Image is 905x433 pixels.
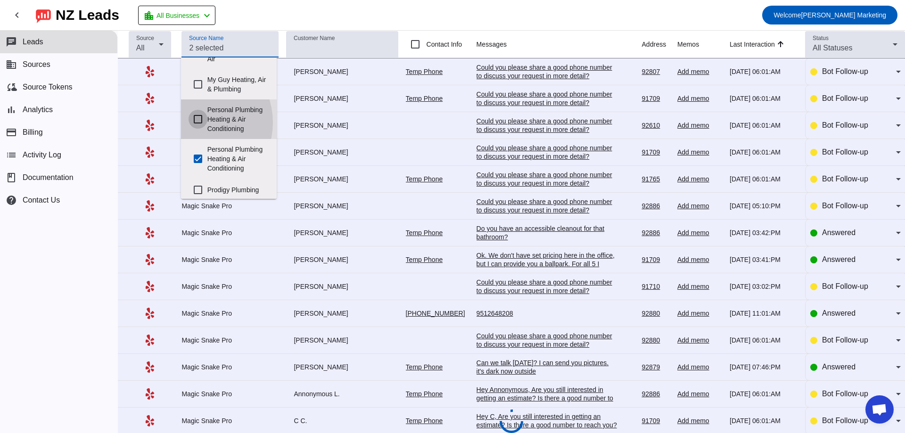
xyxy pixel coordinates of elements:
[822,148,868,156] span: Bot Follow-up
[822,121,868,129] span: Bot Follow-up
[477,251,618,277] div: Ok. We don't have set pricing here in the office, but I can provide you a ballpark. For all 5 I w...
[286,309,398,318] div: [PERSON_NAME]
[642,390,670,398] div: 92886
[144,361,156,373] mat-icon: Yelp
[406,256,443,263] a: Temp Phone
[207,180,269,200] label: Prodigy Plumbing
[677,336,722,344] div: Add memo
[286,282,398,291] div: [PERSON_NAME]
[642,309,670,318] div: 92880
[143,10,155,21] mat-icon: location_city
[406,417,443,425] a: Temp Phone
[677,417,722,425] div: Add memo
[730,121,798,130] div: [DATE] 06:01:AM
[730,94,798,103] div: [DATE] 06:01:AM
[6,127,17,138] mat-icon: payment
[286,202,398,210] div: [PERSON_NAME]
[36,7,51,23] img: logo
[156,9,199,22] span: All Businesses
[286,390,398,398] div: Annonymous L.
[6,82,17,93] mat-icon: cloud_sync
[286,94,398,103] div: [PERSON_NAME]
[477,144,618,161] div: Could you please share a good phone number to discuss your request in more detail?​
[144,93,156,104] mat-icon: Yelp
[642,255,670,264] div: 91709
[677,202,722,210] div: Add memo
[56,8,119,22] div: NZ Leads
[11,9,23,21] mat-icon: chevron_left
[6,149,17,161] mat-icon: list
[286,229,398,237] div: [PERSON_NAME]
[730,390,798,398] div: [DATE] 06:01:AM
[406,229,443,237] a: Temp Phone
[642,94,670,103] div: 91709
[6,104,17,115] mat-icon: bar_chart
[181,363,279,371] div: Magic Snake Pro
[822,417,868,425] span: Bot Follow-up
[762,6,897,25] button: Welcome[PERSON_NAME] Marketing
[477,63,618,80] div: Could you please share a good phone number to discuss your request in more detail?​
[477,90,618,107] div: Could you please share a good phone number to discuss your request in more detail?​
[286,363,398,371] div: [PERSON_NAME]
[642,417,670,425] div: 91709
[730,40,775,49] div: Last Interaction
[207,139,269,179] label: Personal Plumbing Heating & Air Conditioning
[477,197,618,214] div: Could you please share a good phone number to discuss your request in more detail?​
[23,128,43,137] span: Billing
[642,31,677,58] th: Address
[144,173,156,185] mat-icon: Yelp
[201,10,213,21] mat-icon: chevron_left
[23,83,73,91] span: Source Tokens
[23,38,43,46] span: Leads
[730,309,798,318] div: [DATE] 11:01:AM
[677,363,722,371] div: Add memo
[23,106,53,114] span: Analytics
[730,417,798,425] div: [DATE] 06:01:AM
[181,282,279,291] div: Magic Snake Pro
[477,309,618,318] div: 9512648208
[677,121,722,130] div: Add memo
[286,417,398,425] div: C C.
[181,390,279,398] div: Magic Snake Pro
[677,148,722,156] div: Add memo
[477,385,618,419] div: Hey Annonymous, Are you still interested in getting an estimate? Is there a good number to reach ...
[144,388,156,400] mat-icon: Yelp
[822,255,856,263] span: Answered
[136,35,154,41] mat-label: Source
[677,390,722,398] div: Add memo
[822,309,856,317] span: Answered
[477,359,618,376] div: Can we talk [DATE]? I can send you pictures. it's dark now outside
[677,67,722,76] div: Add memo
[677,282,722,291] div: Add memo
[822,282,868,290] span: Bot Follow-up
[6,59,17,70] mat-icon: business
[286,148,398,156] div: [PERSON_NAME]
[144,281,156,292] mat-icon: Yelp
[677,255,722,264] div: Add memo
[6,195,17,206] mat-icon: help
[23,60,50,69] span: Sources
[822,363,856,371] span: Answered
[822,94,868,102] span: Bot Follow-up
[730,175,798,183] div: [DATE] 06:01:AM
[144,147,156,158] mat-icon: Yelp
[865,395,894,424] div: Open chat
[189,35,223,41] mat-label: Source Name
[181,417,279,425] div: Magic Snake Pro
[181,255,279,264] div: Magic Snake Pro
[181,309,279,318] div: Magic Snake Pro
[23,173,74,182] span: Documentation
[477,31,642,58] th: Messages
[477,171,618,188] div: Could you please share a good phone number to discuss your request in more detail?​
[286,121,398,130] div: [PERSON_NAME]
[189,42,271,54] input: 2 selected
[6,36,17,48] mat-icon: chat
[181,336,279,344] div: Magic Snake Pro
[425,40,462,49] label: Contact Info
[406,68,443,75] a: Temp Phone
[822,175,868,183] span: Bot Follow-up
[730,255,798,264] div: [DATE] 03:41:PM
[730,336,798,344] div: [DATE] 06:01:AM
[6,172,17,183] span: book
[813,35,829,41] mat-label: Status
